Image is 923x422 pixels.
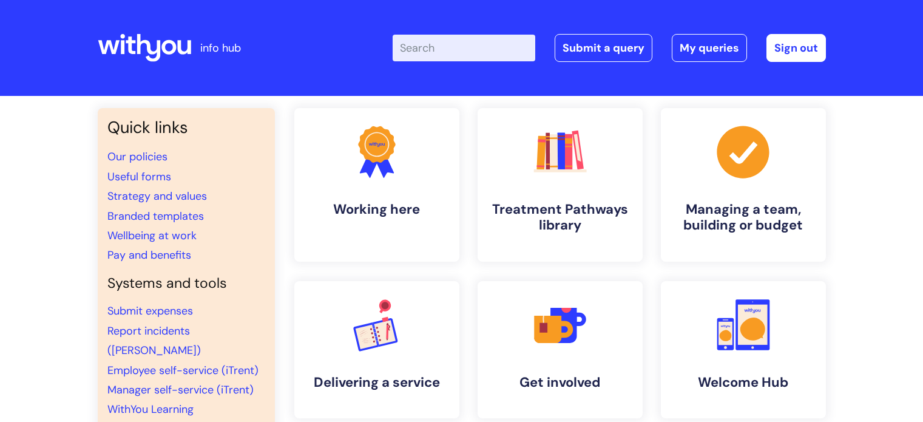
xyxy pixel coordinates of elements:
a: Submit expenses [107,304,193,318]
input: Search [393,35,535,61]
div: | - [393,34,826,62]
h3: Quick links [107,118,265,137]
p: info hub [200,38,241,58]
h4: Managing a team, building or budget [671,202,816,234]
h4: Delivering a service [304,375,450,390]
a: Our policies [107,149,167,164]
a: Manager self-service (iTrent) [107,383,254,397]
a: Working here [294,108,459,262]
a: My queries [672,34,747,62]
a: Report incidents ([PERSON_NAME]) [107,324,201,358]
a: Wellbeing at work [107,228,197,243]
a: WithYou Learning [107,402,194,417]
a: Treatment Pathways library [478,108,643,262]
a: Strategy and values [107,189,207,203]
h4: Get involved [487,375,633,390]
a: Useful forms [107,169,171,184]
a: Pay and benefits [107,248,191,262]
h4: Treatment Pathways library [487,202,633,234]
a: Submit a query [555,34,652,62]
a: Welcome Hub [661,281,826,418]
a: Employee self-service (iTrent) [107,363,259,378]
h4: Systems and tools [107,275,265,292]
a: Sign out [766,34,826,62]
a: Managing a team, building or budget [661,108,826,262]
a: Branded templates [107,209,204,223]
h4: Welcome Hub [671,375,816,390]
h4: Working here [304,202,450,217]
a: Delivering a service [294,281,459,418]
a: Get involved [478,281,643,418]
